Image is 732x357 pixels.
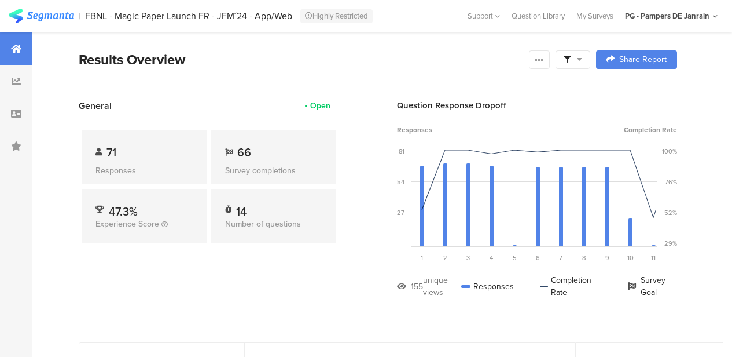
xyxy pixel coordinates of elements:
div: PG - Pampers DE Janrain [625,10,709,21]
div: FBNL - Magic Paper Launch FR - JFM´24 - App/Web [85,10,292,21]
span: 3 [466,253,470,263]
span: 4 [490,253,493,263]
span: Share Report [619,56,667,64]
span: Experience Score [95,218,159,230]
div: 14 [236,203,247,214]
a: Question Library [506,10,571,21]
div: | [79,9,80,23]
span: 47.3% [109,203,138,220]
span: 6 [536,253,540,263]
span: 9 [605,253,609,263]
span: Completion Rate [624,125,677,135]
div: 81 [399,147,404,156]
span: 66 [237,144,251,161]
div: Completion Rate [540,274,602,298]
span: 2 [443,253,447,263]
div: Open [310,100,330,112]
div: 54 [397,177,404,187]
span: 1 [421,253,423,263]
div: 100% [662,147,677,156]
img: segmanta logo [9,9,74,23]
a: My Surveys [571,10,619,21]
span: Number of questions [225,218,301,230]
span: General [79,99,112,112]
span: 71 [106,144,116,161]
span: 7 [559,253,562,263]
div: 29% [664,239,677,248]
span: Responses [397,125,432,135]
div: Survey completions [225,165,322,177]
div: Responses [95,165,193,177]
span: 10 [627,253,634,263]
div: Survey Goal [628,274,677,298]
div: Results Overview [79,49,523,70]
div: Responses [461,274,514,298]
div: unique views [423,274,461,298]
span: 11 [651,253,656,263]
div: Support [468,7,500,25]
div: Question Response Dropoff [397,99,677,112]
div: Highly Restricted [300,9,373,23]
span: 5 [513,253,517,263]
div: 52% [664,208,677,217]
span: 8 [582,253,586,263]
div: 155 [411,280,423,293]
div: 27 [397,208,404,217]
div: 76% [665,177,677,187]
